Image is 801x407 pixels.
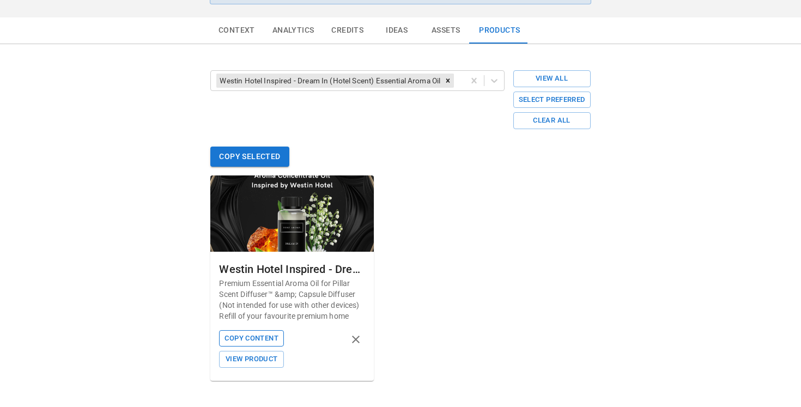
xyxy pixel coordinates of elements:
[442,74,454,88] div: Remove Westin Hotel Inspired - Dream In (Hotel Scent) Essential Aroma Oil
[216,74,442,88] div: Westin Hotel Inspired - Dream In (Hotel Scent) Essential Aroma Oil
[323,17,372,44] button: Credits
[264,17,323,44] button: Analytics
[210,147,289,167] button: Copy Selected
[513,92,591,108] button: Select Preferred
[513,112,591,129] button: Clear All
[219,278,365,321] p: Premium Essential Aroma Oil for Pillar Scent Diffuser™ &amp; Capsule Diffuser (Not intended for u...
[347,330,365,349] button: remove product
[219,351,283,368] button: View Product
[219,330,283,347] button: Copy Content
[210,17,264,44] button: Context
[513,70,591,87] button: View All
[421,17,470,44] button: Assets
[210,175,374,252] img: Westin Hotel Inspired - Dream In (Hotel Scent) Essential Aroma Oil
[219,260,365,278] div: Westin Hotel Inspired - Dream In (Hotel Scent) Essential Aroma Oil
[470,17,529,44] button: Products
[372,17,421,44] button: Ideas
